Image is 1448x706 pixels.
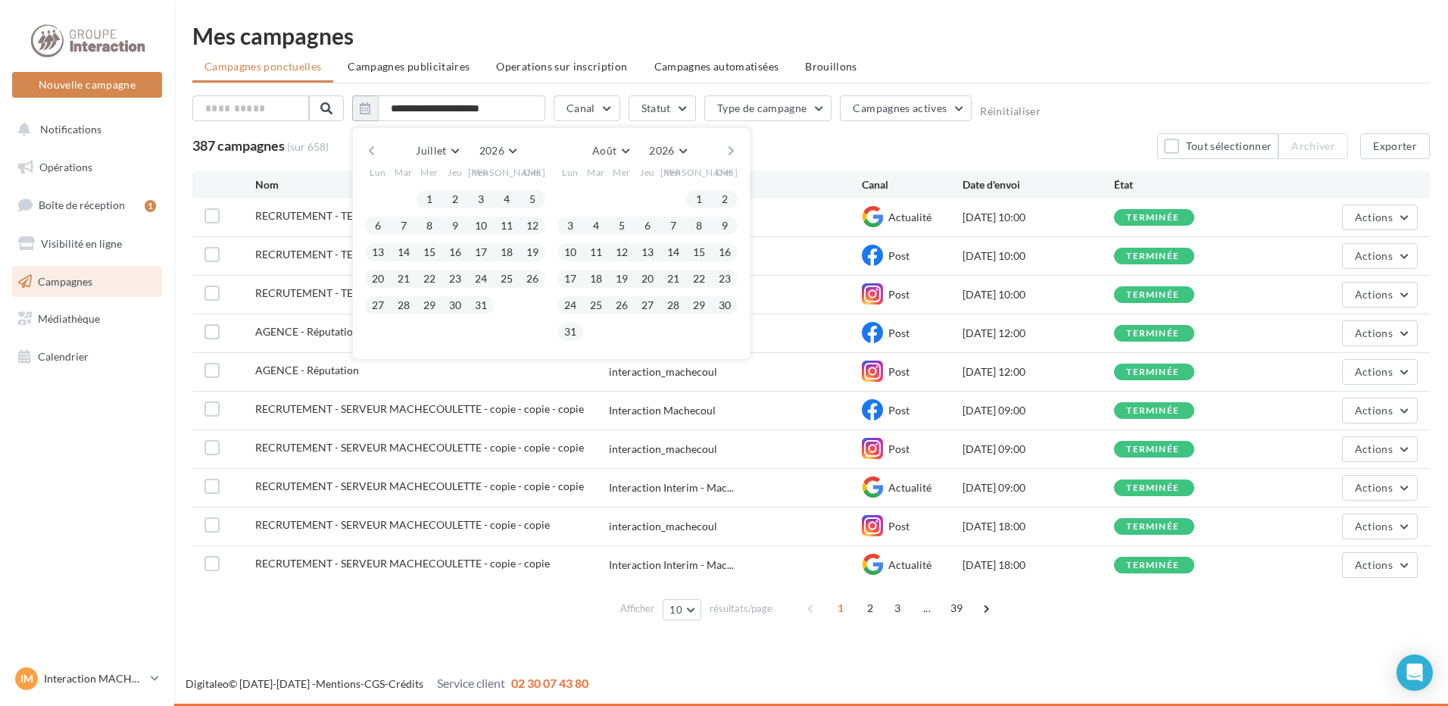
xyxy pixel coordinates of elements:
button: 16 [713,241,736,264]
span: Mar [587,166,605,179]
span: RECRUTEMENT - SERVEUR MACHECOULETTE - copie - copie - copie [255,441,584,454]
button: 13 [367,241,389,264]
span: Actions [1355,442,1393,455]
div: [DATE] 09:00 [963,403,1114,418]
span: Afficher [620,601,654,616]
span: 39 [944,596,969,620]
button: 11 [495,214,518,237]
span: Calendrier [38,350,89,363]
span: © [DATE]-[DATE] - - - [186,677,588,690]
span: Mer [420,166,438,179]
button: 8 [418,214,441,237]
span: Actualité [888,211,932,223]
div: [DATE] 10:00 [963,210,1114,225]
button: 3 [470,188,492,211]
button: 12 [521,214,544,237]
span: Actions [1355,211,1393,223]
button: 15 [418,241,441,264]
a: Calendrier [9,341,165,373]
button: 3 [559,214,582,237]
button: Actions [1342,514,1418,539]
button: 31 [559,320,582,343]
button: 25 [495,267,518,290]
button: Exporter [1360,133,1430,159]
button: 10 [663,599,701,620]
span: Post [888,404,910,417]
span: IM [20,671,33,686]
button: Statut [629,95,696,121]
a: IM Interaction MACHECOUL [12,664,162,693]
span: 10 [669,604,682,616]
span: Actions [1355,520,1393,533]
button: Nouvelle campagne [12,72,162,98]
span: Médiathèque [38,312,100,325]
button: 10 [559,241,582,264]
button: 4 [495,188,518,211]
button: 2 [444,188,467,211]
span: ... [915,596,939,620]
button: 24 [559,294,582,317]
button: 4 [585,214,607,237]
button: 9 [444,214,467,237]
span: Actions [1355,365,1393,378]
button: 30 [713,294,736,317]
button: 1 [418,188,441,211]
button: 19 [610,267,633,290]
div: interaction_machecoul [609,442,717,457]
span: 2026 [479,144,504,157]
button: Actions [1342,205,1418,230]
button: 20 [636,267,659,290]
div: terminée [1126,213,1179,223]
button: 24 [470,267,492,290]
span: Lun [562,166,579,179]
span: Operations sur inscription [496,60,627,73]
span: Actions [1355,404,1393,417]
span: RECRUTEMENT - SERVEUR MACHECOULETTE - copie - copie - copie [255,480,584,492]
button: 27 [636,294,659,317]
div: Interaction Machecoul [609,403,716,418]
span: 2026 [649,144,674,157]
span: Campagnes publicitaires [348,60,470,73]
span: Notifications [40,123,101,136]
span: AGENCE - Réputation [255,325,359,338]
button: 26 [610,294,633,317]
span: Jeu [640,166,655,179]
div: [DATE] 09:00 [963,442,1114,457]
button: Notifications [9,114,159,145]
div: terminée [1126,367,1179,377]
button: 22 [418,267,441,290]
div: Mes campagnes [192,24,1430,47]
button: 23 [444,267,467,290]
span: Actions [1355,481,1393,494]
button: 17 [559,267,582,290]
button: 25 [585,294,607,317]
span: Dim [523,166,541,179]
button: Actions [1342,475,1418,501]
div: Canal [862,177,963,192]
span: Juillet [416,144,446,157]
span: Dim [716,166,734,179]
button: 2026 [473,140,523,161]
div: [DATE] 10:00 [963,287,1114,302]
button: 17 [470,241,492,264]
a: CGS [364,677,385,690]
button: Actions [1342,359,1418,385]
button: 19 [521,241,544,264]
div: terminée [1126,329,1179,339]
span: RECRUTEMENT - SERVEUR MACHECOULETTE - copie - copie [255,518,550,531]
button: Canal [554,95,620,121]
button: Actions [1342,243,1418,269]
button: 30 [444,294,467,317]
span: 387 campagnes [192,137,285,154]
span: Actions [1355,326,1393,339]
span: RECRUTEMENT - TECHNICIEN DE MAINTENANCE [255,286,503,299]
a: Visibilité en ligne [9,228,165,260]
button: 15 [688,241,710,264]
button: 8 [688,214,710,237]
span: Actions [1355,558,1393,571]
button: 29 [418,294,441,317]
div: [DATE] 09:00 [963,480,1114,495]
div: terminée [1126,522,1179,532]
button: Archiver [1278,133,1348,159]
button: 11 [585,241,607,264]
